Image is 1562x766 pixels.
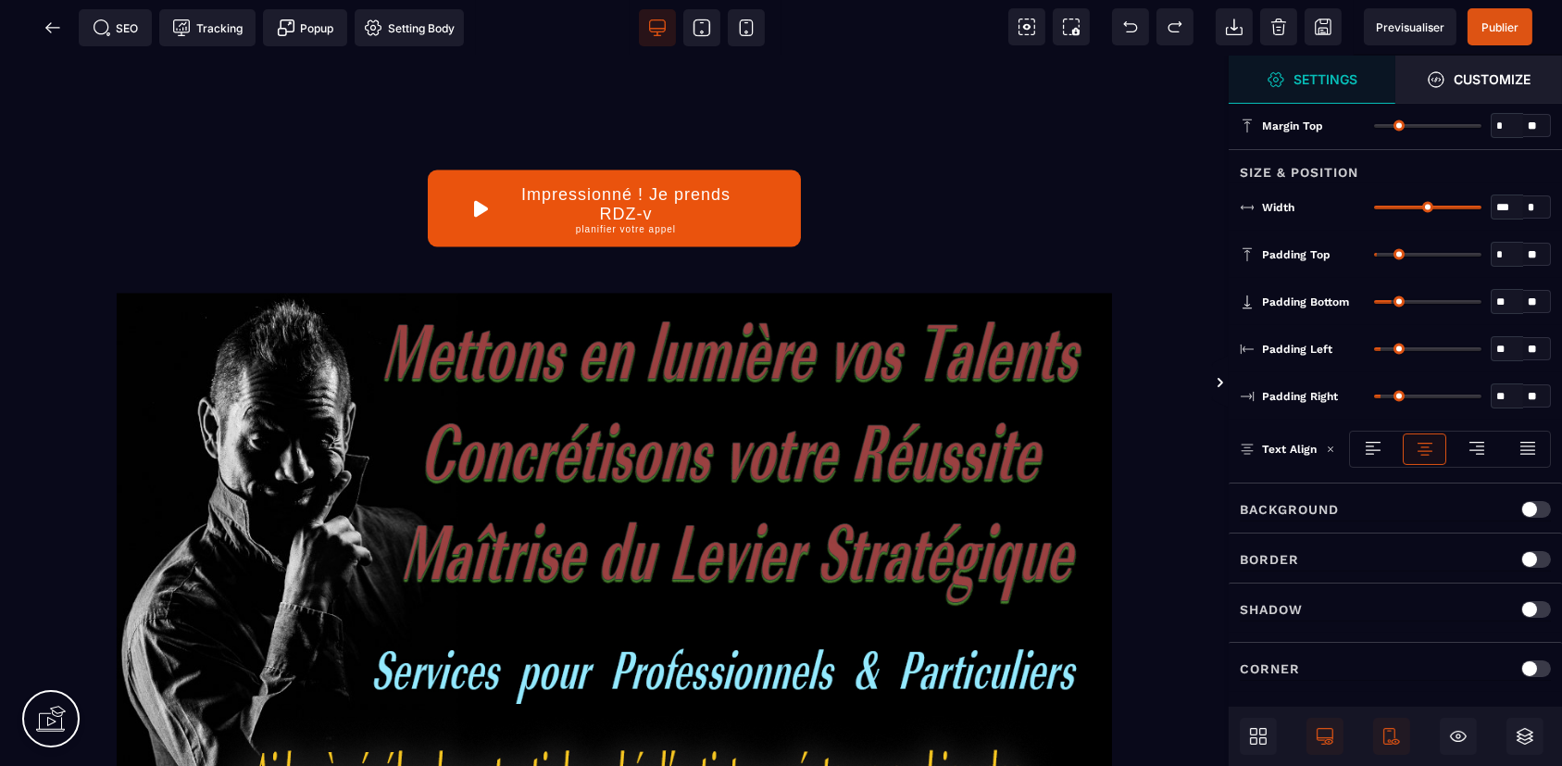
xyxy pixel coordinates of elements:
span: Padding Right [1262,389,1338,404]
button: Impressionné ! Je prends RDZ-vplanifier votre appel [428,115,801,192]
span: Padding Bottom [1262,295,1349,309]
span: Hide/Show Block [1440,718,1477,755]
span: Popup [277,19,334,37]
span: Publier [1481,20,1518,34]
span: Settings [1229,56,1395,104]
span: Preview [1364,8,1456,45]
span: Mobile Only [1373,718,1410,755]
span: Open Layers [1506,718,1543,755]
span: Open Style Manager [1395,56,1562,104]
p: Border [1240,548,1299,571]
span: Open Blocks [1240,718,1277,755]
p: Background [1240,498,1339,521]
span: Setting Body [364,19,455,37]
div: Size & Position [1229,149,1562,183]
span: Desktop Only [1306,718,1343,755]
p: Corner [1240,658,1300,680]
p: Shadow [1240,598,1303,621]
span: View components [1008,8,1045,45]
strong: Settings [1294,72,1358,86]
span: Tracking [172,19,243,37]
p: Text Align [1240,440,1317,458]
span: Padding Top [1262,247,1331,262]
span: Previsualiser [1376,20,1444,34]
span: Margin Top [1262,119,1323,133]
span: Padding Left [1262,342,1332,357]
span: SEO [93,19,139,37]
strong: Customize [1455,72,1531,86]
span: Width [1262,200,1294,215]
img: loading [1326,445,1335,454]
span: Screenshot [1053,8,1090,45]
